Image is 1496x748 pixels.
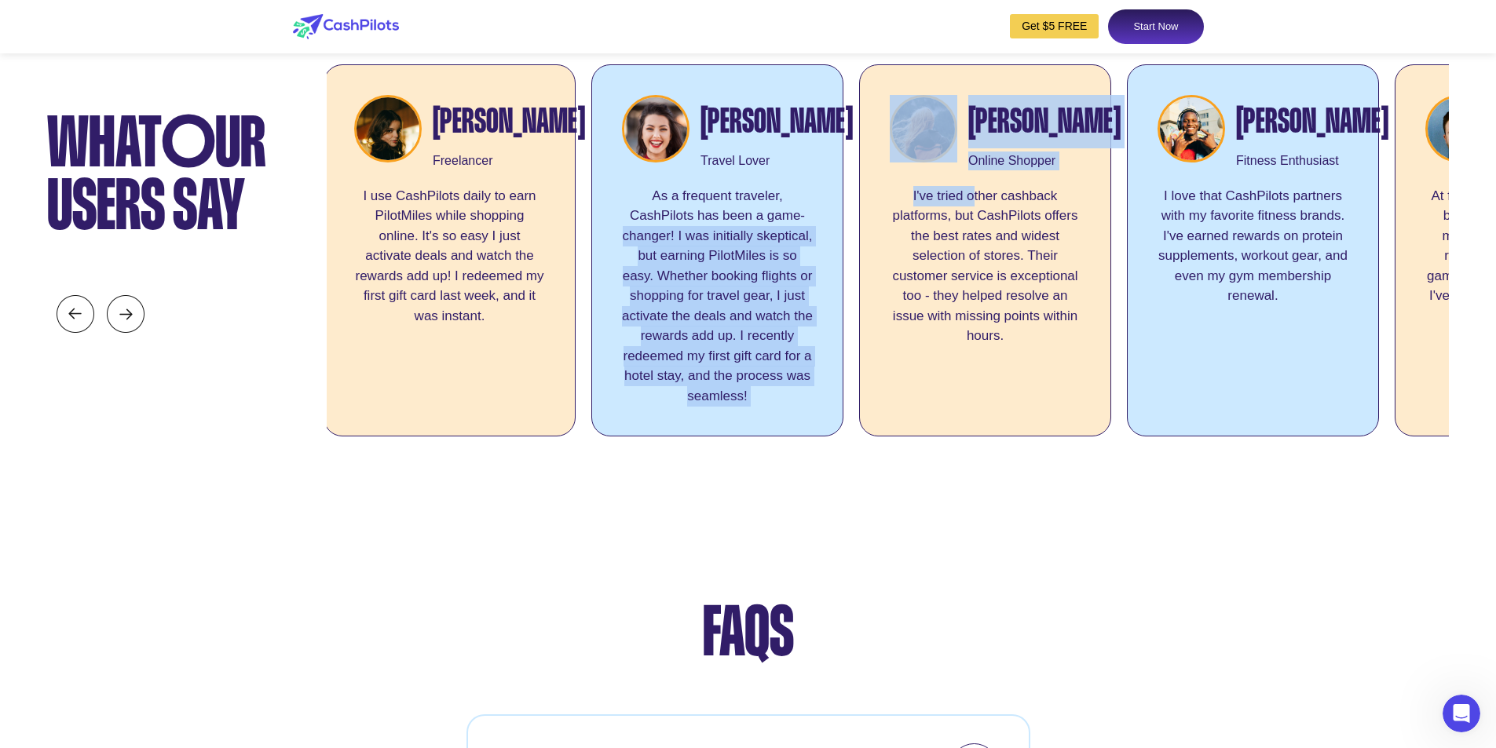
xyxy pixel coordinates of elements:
div: Fitness Enthusiast [1236,151,1388,170]
a: Get $5 FREE [1010,14,1099,38]
div: [PERSON_NAME] [968,95,1121,148]
div: I love that CashPilots partners with my favorite fitness brands. I've earned rewards on protein s... [1158,186,1348,407]
div: [PERSON_NAME] [700,95,853,148]
div: Online Shopper [968,151,1121,170]
div: I use CashPilots daily to earn PilotMiles while shopping online. It's so easy I just activate dea... [354,186,545,407]
div: [PERSON_NAME] [433,95,585,148]
div: Freelancer [433,151,585,170]
div: As a frequent traveler, CashPilots has been a game-changer! I was initially skeptical, but earnin... [622,186,813,407]
img: offer [622,95,689,162]
div: I've tried other cashback platforms, but CashPilots offers the best rates and widest selection of... [890,186,1081,407]
iframe: Intercom live chat [1443,695,1480,732]
img: offer [1158,95,1225,162]
img: scroll right [107,295,144,333]
a: Start Now [1108,9,1203,44]
span: O [162,108,215,177]
div: Travel Lover [700,151,853,170]
img: scroll left [57,295,94,333]
div: [PERSON_NAME] [1236,95,1388,148]
div: What ur users say [47,111,274,237]
img: logo [293,14,399,39]
img: offer [890,95,957,162]
img: offer [354,95,422,162]
img: offer [1425,95,1493,162]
